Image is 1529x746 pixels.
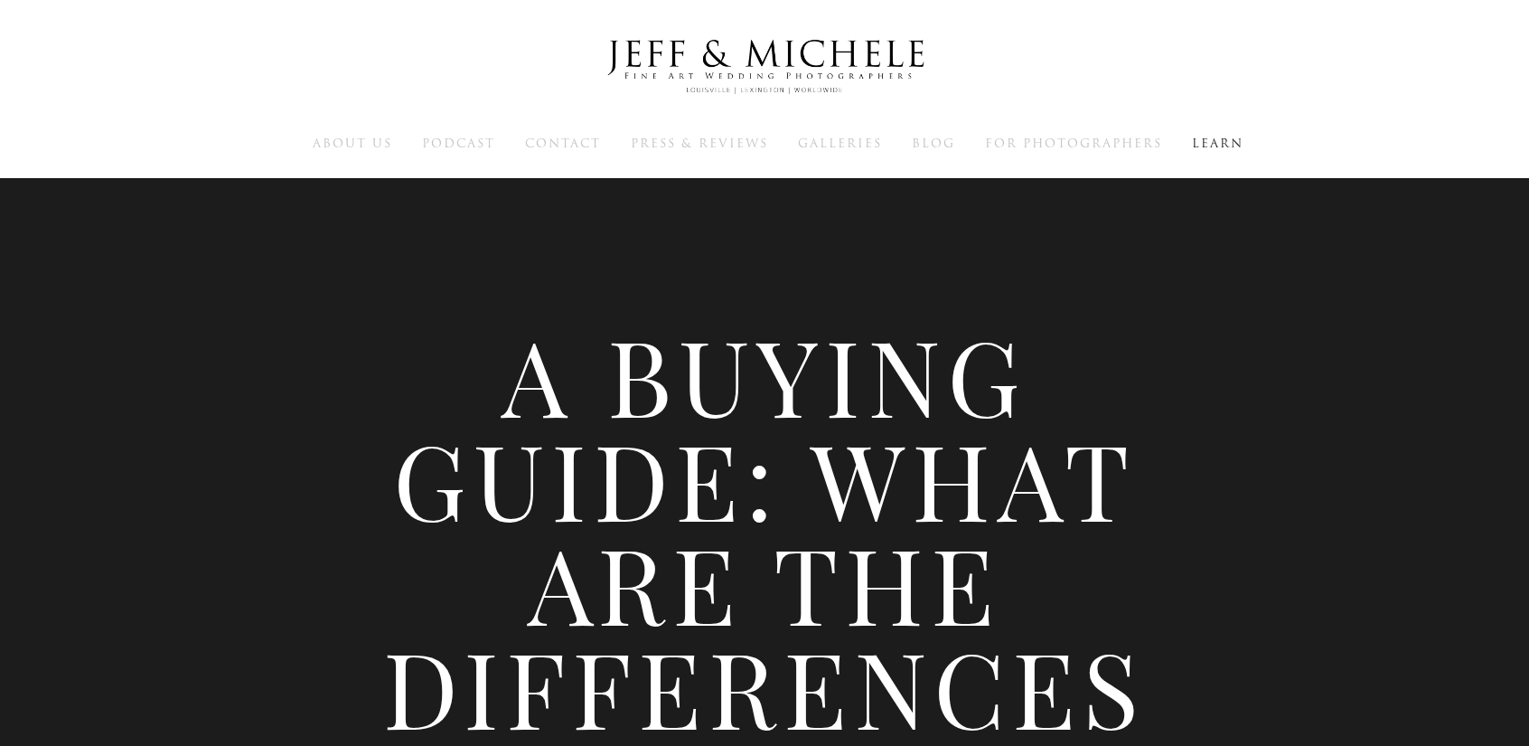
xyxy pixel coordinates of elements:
[912,135,955,151] a: Blog
[631,135,768,151] a: Press & Reviews
[1192,135,1243,152] span: Learn
[525,135,601,152] span: Contact
[912,135,955,152] span: Blog
[313,135,392,151] a: About Us
[1192,135,1243,151] a: Learn
[985,135,1162,151] a: For Photographers
[584,23,945,111] img: Louisville Wedding Photographers - Jeff & Michele Wedding Photographers
[985,135,1162,152] span: For Photographers
[631,135,768,152] span: Press & Reviews
[525,135,601,151] a: Contact
[422,135,495,151] a: Podcast
[422,135,495,152] span: Podcast
[798,135,882,152] span: Galleries
[798,135,882,151] a: Galleries
[313,135,392,152] span: About Us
